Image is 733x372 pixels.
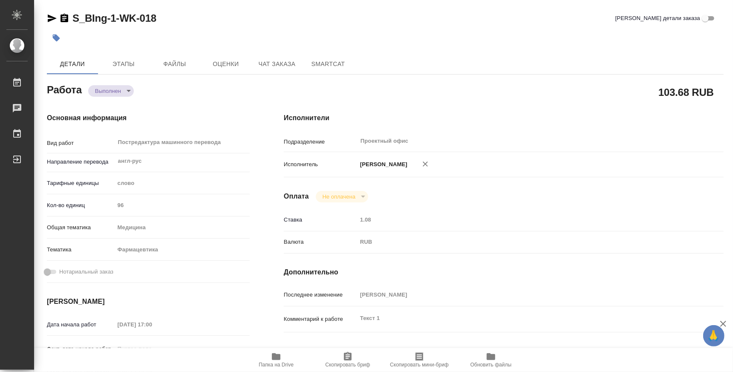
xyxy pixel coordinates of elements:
[115,343,189,355] input: Пустое поле
[357,288,687,301] input: Пустое поле
[357,344,687,358] textarea: /Clients/[PERSON_NAME]/Orders/S_BIng-1/Translated/S_BIng-1-WK-018
[308,59,349,69] span: SmartCat
[312,348,384,372] button: Скопировать бриф
[47,223,115,232] p: Общая тематика
[92,87,124,95] button: Выполнен
[284,216,357,224] p: Ставка
[47,345,115,353] p: Факт. дата начала работ
[115,199,250,211] input: Пустое поле
[357,213,687,226] input: Пустое поле
[59,13,69,23] button: Скопировать ссылку
[325,362,370,368] span: Скопировать бриф
[47,113,250,123] h4: Основная информация
[47,245,115,254] p: Тематика
[284,113,724,123] h4: Исполнители
[284,267,724,277] h4: Дополнительно
[47,13,57,23] button: Скопировать ссылку для ЯМессенджера
[205,59,246,69] span: Оценки
[658,85,714,99] h2: 103.68 RUB
[47,139,115,147] p: Вид работ
[707,327,721,345] span: 🙏
[47,29,66,47] button: Добавить тэг
[47,201,115,210] p: Кол-во единиц
[47,297,250,307] h4: [PERSON_NAME]
[615,14,700,23] span: [PERSON_NAME] детали заказа
[284,138,357,146] p: Подразделение
[357,160,407,169] p: [PERSON_NAME]
[88,85,134,97] div: Выполнен
[115,242,250,257] div: Фармацевтика
[357,235,687,249] div: RUB
[284,291,357,299] p: Последнее изменение
[384,348,455,372] button: Скопировать мини-бриф
[357,311,687,326] textarea: Текст 1
[103,59,144,69] span: Этапы
[52,59,93,69] span: Детали
[284,315,357,323] p: Комментарий к работе
[284,238,357,246] p: Валюта
[259,362,294,368] span: Папка на Drive
[47,320,115,329] p: Дата начала работ
[284,160,357,169] p: Исполнитель
[59,268,113,276] span: Нотариальный заказ
[72,12,156,24] a: S_BIng-1-WK-018
[320,193,358,200] button: Не оплачена
[455,348,527,372] button: Обновить файлы
[257,59,297,69] span: Чат заказа
[115,318,189,331] input: Пустое поле
[416,155,435,173] button: Удалить исполнителя
[240,348,312,372] button: Папка на Drive
[115,220,250,235] div: Медицина
[703,325,724,346] button: 🙏
[47,179,115,187] p: Тарифные единицы
[284,191,309,202] h4: Оплата
[470,362,512,368] span: Обновить файлы
[154,59,195,69] span: Файлы
[284,348,357,356] p: Путь на drive
[390,362,448,368] span: Скопировать мини-бриф
[316,191,368,202] div: Выполнен
[115,176,250,190] div: слово
[47,81,82,97] h2: Работа
[47,158,115,166] p: Направление перевода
